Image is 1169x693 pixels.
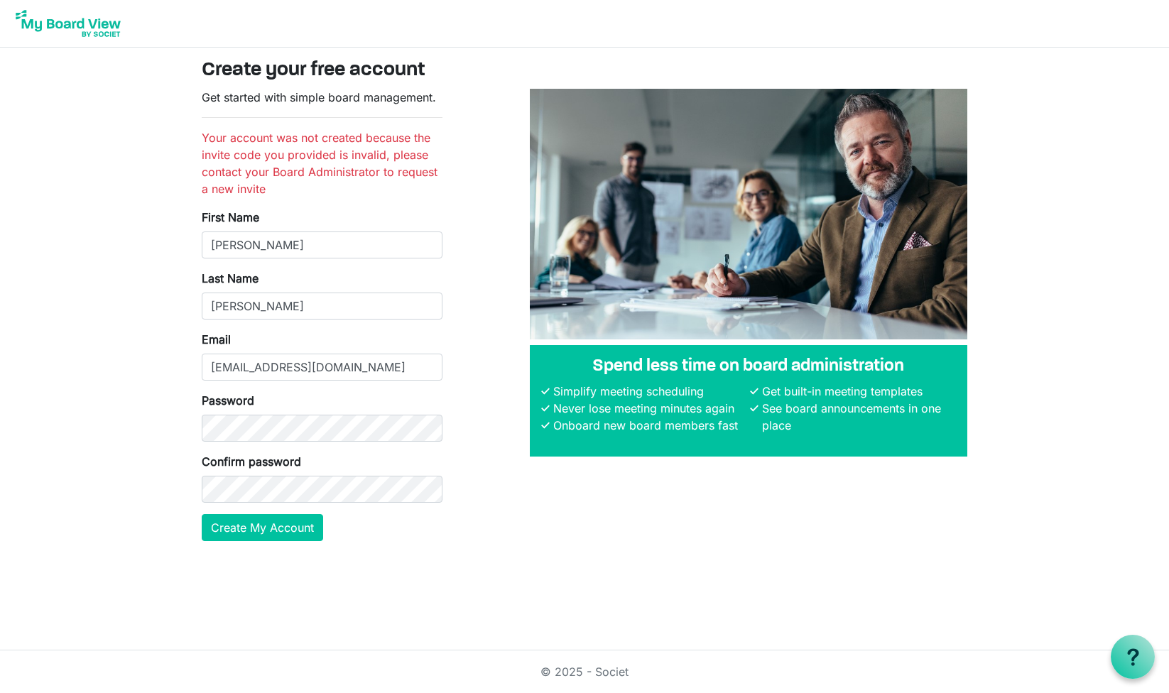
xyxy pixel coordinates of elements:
[530,89,967,339] img: A photograph of board members sitting at a table
[202,59,967,83] h3: Create your free account
[759,400,956,434] li: See board announcements in one place
[11,6,125,41] img: My Board View Logo
[540,665,629,679] a: © 2025 - Societ
[202,331,231,348] label: Email
[550,417,747,434] li: Onboard new board members fast
[550,400,747,417] li: Never lose meeting minutes again
[202,270,259,287] label: Last Name
[550,383,747,400] li: Simplify meeting scheduling
[202,392,254,409] label: Password
[202,209,259,226] label: First Name
[202,129,442,197] li: Your account was not created because the invite code you provided is invalid, please contact your...
[202,90,436,104] span: Get started with simple board management.
[202,453,301,470] label: Confirm password
[541,356,956,377] h4: Spend less time on board administration
[759,383,956,400] li: Get built-in meeting templates
[202,514,323,541] button: Create My Account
